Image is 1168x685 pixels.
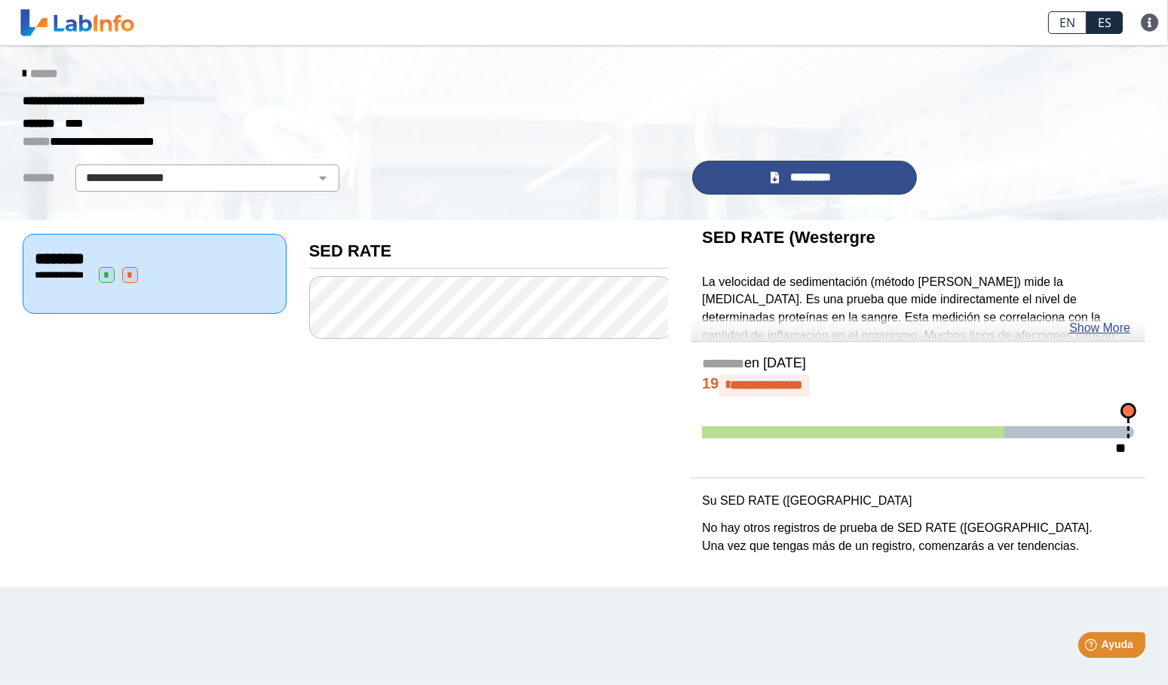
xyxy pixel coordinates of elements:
[702,228,875,247] b: SED RATE (Westergre
[1069,319,1130,337] a: Show More
[309,241,391,260] b: SED RATE
[1034,626,1151,668] iframe: Help widget launcher
[702,492,1134,510] p: Su SED RATE ([GEOGRAPHIC_DATA]
[702,273,1134,382] p: La velocidad de sedimentación (método [PERSON_NAME]) mide la [MEDICAL_DATA]. Es una prueba que mi...
[1087,11,1123,34] a: ES
[1048,11,1087,34] a: EN
[702,374,1134,397] h4: 19
[702,519,1134,555] p: No hay otros registros de prueba de SED RATE ([GEOGRAPHIC_DATA]. Una vez que tengas más de un reg...
[702,355,1134,373] h5: en [DATE]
